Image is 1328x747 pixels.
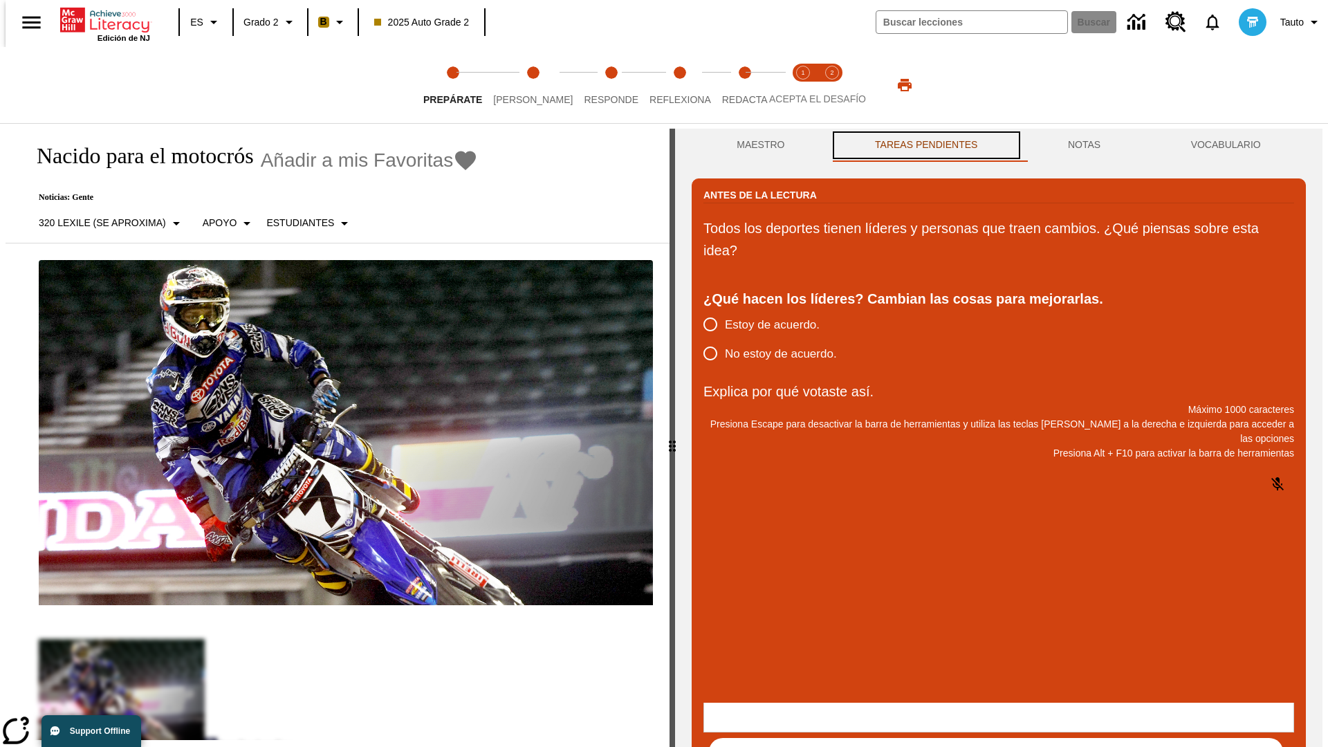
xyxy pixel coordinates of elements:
p: Noticias: Gente [22,192,478,203]
span: Responde [584,94,638,105]
p: Máximo 1000 caracteres [703,403,1294,417]
div: Portada [60,5,150,42]
button: Prepárate step 1 of 5 [412,47,493,123]
div: poll [703,310,848,368]
button: Haga clic para activar la función de reconocimiento de voz [1261,468,1294,501]
p: Estudiantes [266,216,334,230]
span: Estoy de acuerdo. [725,316,820,334]
button: TAREAS PENDIENTES [830,129,1023,162]
button: Lenguaje: ES, Selecciona un idioma [184,10,228,35]
p: Presiona Escape para desactivar la barra de herramientas y utiliza las teclas [PERSON_NAME] a la ... [703,417,1294,446]
img: El corredor de motocrós James Stewart vuela por los aires en su motocicleta de montaña [39,260,653,606]
h1: Nacido para el motocrós [22,143,254,169]
p: Todos los deportes tienen líderes y personas que traen cambios. ¿Qué piensas sobre esta idea? [703,217,1294,261]
button: NOTAS [1023,129,1146,162]
span: ACEPTA EL DESAFÍO [769,93,866,104]
text: 1 [801,69,804,76]
button: Boost El color de la clase es anaranjado claro. Cambiar el color de la clase. [313,10,353,35]
button: Abrir el menú lateral [11,2,52,43]
button: Seleccione Lexile, 320 Lexile (Se aproxima) [33,211,190,236]
a: Notificaciones [1195,4,1230,40]
p: 320 Lexile (Se aproxima) [39,216,166,230]
span: Tauto [1280,15,1304,30]
span: Edición de NJ [98,34,150,42]
span: B [320,13,327,30]
button: Acepta el desafío lee step 1 of 2 [783,47,823,123]
button: Grado: Grado 2, Elige un grado [238,10,303,35]
span: Prepárate [423,94,482,105]
button: Lee step 2 of 5 [482,47,584,123]
button: Acepta el desafío contesta step 2 of 2 [812,47,852,123]
div: reading [6,129,670,740]
a: Centro de información [1119,3,1157,41]
button: Añadir a mis Favoritas - Nacido para el motocrós [261,148,479,172]
text: 2 [830,69,833,76]
h2: Antes de la lectura [703,187,817,203]
button: Escoja un nuevo avatar [1230,4,1275,40]
button: Maestro [692,129,830,162]
span: Redacta [722,94,768,105]
span: Grado 2 [243,15,279,30]
span: Añadir a mis Favoritas [261,149,454,172]
div: Instructional Panel Tabs [692,129,1306,162]
button: Imprimir [883,73,927,98]
div: activity [675,129,1322,747]
body: Explica por qué votaste así. Máximo 1000 caracteres Presiona Alt + F10 para activar la barra de h... [6,11,202,24]
span: No estoy de acuerdo. [725,345,837,363]
span: [PERSON_NAME] [493,94,573,105]
button: Responde step 3 of 5 [573,47,649,123]
span: ES [190,15,203,30]
span: 2025 Auto Grade 2 [374,15,470,30]
p: Explica por qué votaste así. [703,380,1294,403]
a: Centro de recursos, Se abrirá en una pestaña nueva. [1157,3,1195,41]
button: VOCABULARIO [1145,129,1306,162]
button: Redacta step 5 of 5 [711,47,779,123]
button: Seleccionar estudiante [261,211,358,236]
button: Support Offline [41,715,141,747]
img: avatar image [1239,8,1266,36]
button: Perfil/Configuración [1275,10,1328,35]
div: ¿Qué hacen los líderes? Cambian las cosas para mejorarlas. [703,288,1294,310]
p: Presiona Alt + F10 para activar la barra de herramientas [703,446,1294,461]
div: Pulsa la tecla de intro o la barra espaciadora y luego presiona las flechas de derecha e izquierd... [670,129,675,747]
input: Buscar campo [876,11,1067,33]
p: Apoyo [203,216,237,230]
span: Support Offline [70,726,130,736]
button: Reflexiona step 4 of 5 [638,47,722,123]
button: Tipo de apoyo, Apoyo [197,211,261,236]
span: Reflexiona [649,94,711,105]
